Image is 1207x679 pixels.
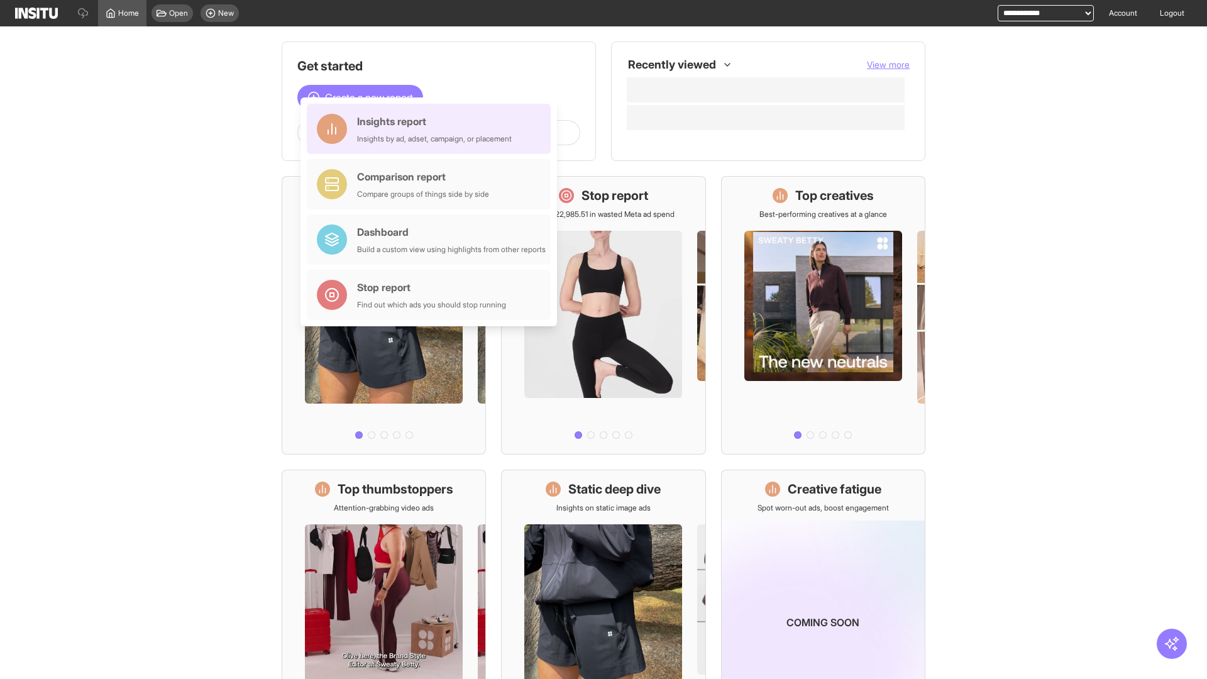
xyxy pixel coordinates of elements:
[501,176,705,455] a: Stop reportSave £22,985.51 in wasted Meta ad spend
[357,245,546,255] div: Build a custom view using highlights from other reports
[357,224,546,240] div: Dashboard
[568,480,661,498] h1: Static deep dive
[357,280,506,295] div: Stop report
[218,8,234,18] span: New
[556,503,651,513] p: Insights on static image ads
[282,176,486,455] a: What's live nowSee all active ads instantly
[721,176,925,455] a: Top creativesBest-performing creatives at a glance
[297,57,580,75] h1: Get started
[357,169,489,184] div: Comparison report
[169,8,188,18] span: Open
[795,187,874,204] h1: Top creatives
[325,90,413,105] span: Create a new report
[334,503,434,513] p: Attention-grabbing video ads
[15,8,58,19] img: Logo
[338,480,453,498] h1: Top thumbstoppers
[759,209,887,219] p: Best-performing creatives at a glance
[357,189,489,199] div: Compare groups of things side by side
[357,114,512,129] div: Insights report
[867,58,910,71] button: View more
[297,85,423,110] button: Create a new report
[357,300,506,310] div: Find out which ads you should stop running
[357,134,512,144] div: Insights by ad, adset, campaign, or placement
[532,209,675,219] p: Save £22,985.51 in wasted Meta ad spend
[867,59,910,70] span: View more
[118,8,139,18] span: Home
[581,187,648,204] h1: Stop report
